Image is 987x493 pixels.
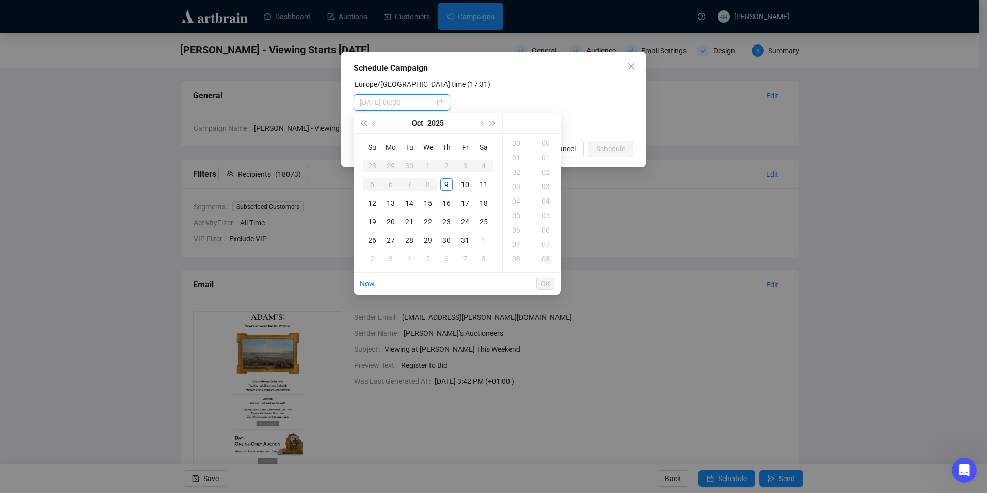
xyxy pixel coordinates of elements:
div: 12 [366,197,378,209]
div: 06 [534,223,559,237]
div: 1 [477,234,490,246]
div: 9 [440,178,453,191]
div: 28 [366,160,378,172]
td: 2025-10-23 [437,212,456,231]
div: 16 [440,197,453,209]
td: 2025-10-22 [419,212,437,231]
div: 2 [366,253,378,265]
div: 08 [505,252,530,266]
div: 30 [403,160,416,172]
td: 2025-10-31 [456,231,474,250]
td: 2025-11-03 [381,250,400,268]
td: 2025-11-05 [419,250,437,268]
td: 2025-10-20 [381,212,400,231]
td: 2025-11-07 [456,250,474,268]
div: 06 [505,223,530,237]
div: 11 [477,178,490,191]
a: Now [360,280,375,288]
div: 7 [459,253,471,265]
div: 02 [534,165,559,179]
div: 8 [477,253,490,265]
td: 2025-10-14 [400,194,419,212]
th: Fr [456,138,474,157]
div: 04 [534,194,559,208]
div: 18 [477,197,490,209]
td: 2025-10-30 [437,231,456,250]
div: 2 [440,160,453,172]
div: 00 [534,136,559,150]
div: 09 [505,266,530,281]
td: 2025-10-25 [474,212,493,231]
div: 29 [422,234,434,246]
iframe: Intercom live chat [952,458,977,483]
div: 10 [459,178,471,191]
div: 8 [422,178,434,191]
div: 29 [385,160,397,172]
span: Cancel [554,143,576,155]
div: 21 [403,215,416,228]
td: 2025-10-11 [474,175,493,194]
th: We [419,138,437,157]
input: Select date [360,97,435,108]
button: Choose a year [427,113,444,133]
div: 04 [505,194,530,208]
div: 00 [505,136,530,150]
div: 25 [477,215,490,228]
th: Mo [381,138,400,157]
th: Su [363,138,381,157]
div: 31 [459,234,471,246]
th: Tu [400,138,419,157]
div: 30 [440,234,453,246]
button: Cancel [546,141,584,157]
th: Th [437,138,456,157]
div: 27 [385,234,397,246]
div: 13 [385,197,397,209]
button: Next month (PageDown) [475,113,486,133]
div: 6 [440,253,453,265]
td: 2025-10-06 [381,175,400,194]
td: 2025-10-28 [400,231,419,250]
button: OK [536,278,554,290]
td: 2025-09-30 [400,157,419,175]
div: 5 [422,253,434,265]
td: 2025-10-17 [456,194,474,212]
div: 5 [366,178,378,191]
div: 24 [459,215,471,228]
div: 05 [505,208,530,223]
td: 2025-10-10 [456,175,474,194]
span: close [627,62,635,70]
td: 2025-10-05 [363,175,381,194]
div: 08 [534,252,559,266]
div: 3 [459,160,471,172]
td: 2025-10-26 [363,231,381,250]
td: 2025-11-06 [437,250,456,268]
td: 2025-10-19 [363,212,381,231]
div: 19 [366,215,378,228]
td: 2025-09-28 [363,157,381,175]
div: 05 [534,208,559,223]
div: 22 [422,215,434,228]
button: Schedule [588,141,633,157]
div: 3 [385,253,397,265]
td: 2025-10-02 [437,157,456,175]
td: 2025-10-24 [456,212,474,231]
td: 2025-10-01 [419,157,437,175]
td: 2025-10-04 [474,157,493,175]
button: Previous month (PageUp) [369,113,380,133]
td: 2025-11-01 [474,231,493,250]
div: 6 [385,178,397,191]
div: 1 [422,160,434,172]
div: 02 [505,165,530,179]
div: 07 [505,237,530,252]
td: 2025-10-07 [400,175,419,194]
div: 07 [534,237,559,252]
td: 2025-10-08 [419,175,437,194]
div: 14 [403,197,416,209]
td: 2025-10-16 [437,194,456,212]
td: 2025-10-29 [419,231,437,250]
div: 28 [403,234,416,246]
div: 23 [440,215,453,228]
td: 2025-10-09 [437,175,456,194]
button: Next year (Control + right) [487,113,498,133]
td: 2025-11-02 [363,250,381,268]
